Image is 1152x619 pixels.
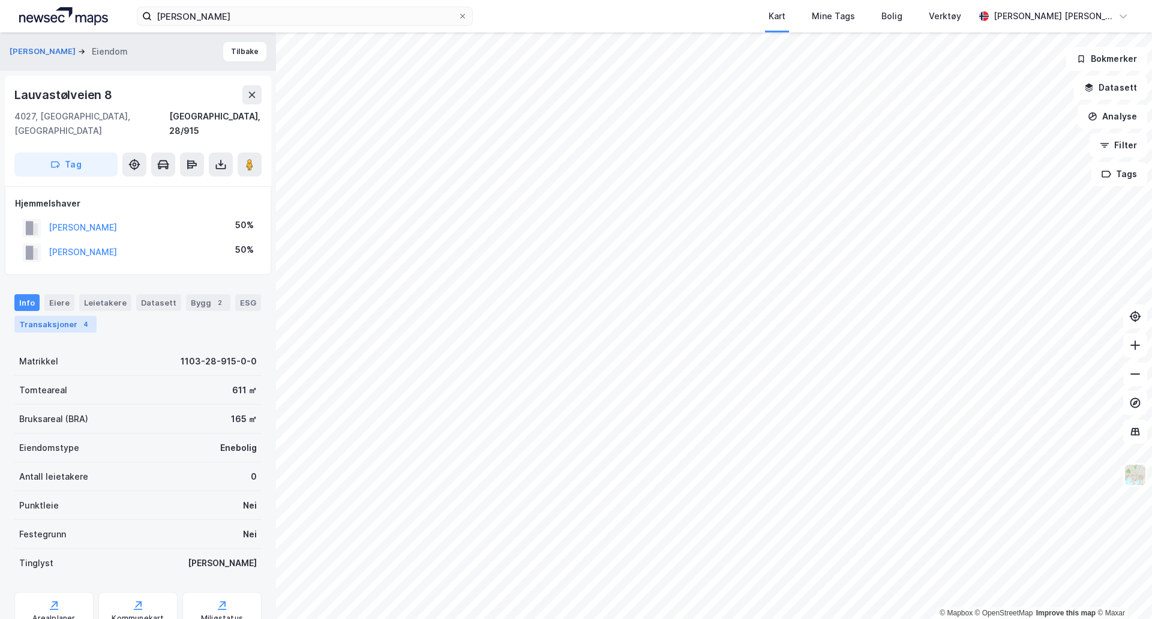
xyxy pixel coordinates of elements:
div: Lauvastølveien 8 [14,85,115,104]
div: Info [14,294,40,311]
div: Antall leietakere [19,470,88,484]
div: [PERSON_NAME] [PERSON_NAME] [994,9,1114,23]
div: Enebolig [220,441,257,455]
div: Transaksjoner [14,316,97,333]
div: 4027, [GEOGRAPHIC_DATA], [GEOGRAPHIC_DATA] [14,109,169,138]
div: Eiendomstype [19,441,79,455]
div: Bygg [186,294,230,311]
img: Z [1124,463,1147,486]
div: Kontrollprogram for chat [1092,561,1152,619]
iframe: Chat Widget [1092,561,1152,619]
div: [GEOGRAPHIC_DATA], 28/915 [169,109,262,138]
div: Verktøy [929,9,961,23]
div: [PERSON_NAME] [188,556,257,570]
button: Tilbake [223,42,266,61]
a: OpenStreetMap [975,609,1033,617]
div: Eiendom [92,44,128,59]
div: 611 ㎡ [232,383,257,397]
button: Analyse [1078,104,1147,128]
div: Datasett [136,294,181,311]
input: Søk på adresse, matrikkel, gårdeiere, leietakere eller personer [152,7,458,25]
div: Matrikkel [19,354,58,369]
div: 50% [235,218,254,232]
div: 1103-28-915-0-0 [181,354,257,369]
div: 50% [235,243,254,257]
a: Mapbox [940,609,973,617]
div: Nei [243,527,257,542]
div: 2 [214,297,226,309]
div: Kart [769,9,785,23]
button: Tags [1091,162,1147,186]
div: Leietakere [79,294,131,311]
div: Tinglyst [19,556,53,570]
div: Tomteareal [19,383,67,397]
a: Improve this map [1036,609,1096,617]
button: Tag [14,152,118,177]
button: Datasett [1074,76,1147,100]
div: 165 ㎡ [231,412,257,426]
div: Mine Tags [812,9,855,23]
div: Punktleie [19,498,59,513]
div: Nei [243,498,257,513]
button: Filter [1090,133,1147,157]
div: ESG [235,294,261,311]
div: 0 [251,470,257,484]
div: 4 [80,318,92,330]
button: [PERSON_NAME] [10,46,78,58]
div: Bruksareal (BRA) [19,412,88,426]
div: Bolig [881,9,902,23]
div: Eiere [44,294,74,311]
img: logo.a4113a55bc3d86da70a041830d287a7e.svg [19,7,108,25]
button: Bokmerker [1066,47,1147,71]
div: Festegrunn [19,527,66,542]
div: Hjemmelshaver [15,196,261,211]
